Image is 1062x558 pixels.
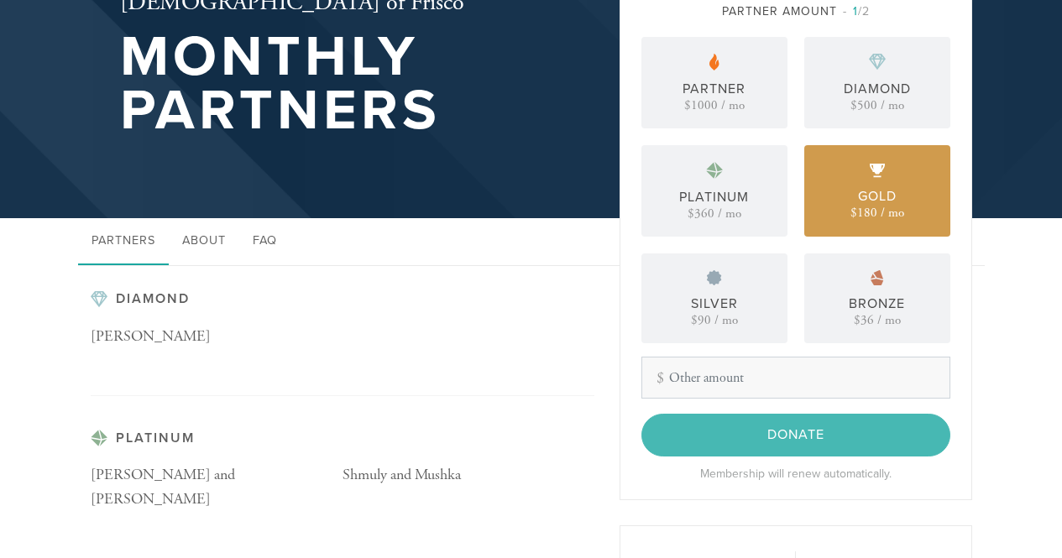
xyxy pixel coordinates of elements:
[707,270,722,285] img: pp-silver.svg
[343,463,594,488] p: Shmuly and Mushka
[709,54,719,70] img: pp-partner.svg
[684,99,745,112] div: $1000 / mo
[91,430,594,446] h3: Platinum
[870,164,885,178] img: pp-gold.svg
[91,430,107,446] img: pp-platinum.svg
[120,30,565,138] h1: Monthly Partners
[691,314,738,326] div: $90 / mo
[850,99,904,112] div: $500 / mo
[858,186,897,206] div: Gold
[641,465,950,482] div: Membership will renew automatically.
[78,218,169,265] a: Partners
[850,206,904,219] div: $180 / mo
[641,357,950,399] input: Other amount
[706,162,723,179] img: pp-platinum.svg
[683,79,745,99] div: Partner
[869,54,886,70] img: pp-diamond.svg
[854,314,901,326] div: $36 / mo
[691,294,738,314] div: Silver
[91,325,343,349] p: [PERSON_NAME]
[871,270,884,285] img: pp-bronze.svg
[91,291,594,308] h3: Diamond
[169,218,239,265] a: About
[843,4,870,18] span: /2
[844,79,911,99] div: Diamond
[849,294,905,314] div: Bronze
[91,291,107,308] img: pp-diamond.svg
[641,3,950,20] div: Partner Amount
[688,207,741,220] div: $360 / mo
[679,187,749,207] div: Platinum
[239,218,290,265] a: FAQ
[91,463,343,512] p: [PERSON_NAME] and [PERSON_NAME]
[853,4,858,18] span: 1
